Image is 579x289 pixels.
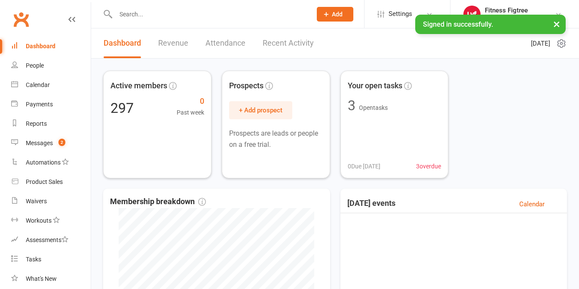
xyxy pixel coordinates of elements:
a: What's New [11,269,91,289]
div: People [26,62,44,69]
span: Your open tasks [348,80,402,92]
span: Settings [389,4,412,24]
a: Dashboard [104,28,141,58]
span: Past week [177,108,204,117]
a: Payments [11,95,91,114]
a: People [11,56,91,75]
span: Add [332,11,343,18]
img: thumb_image1753610192.png [463,6,481,23]
span: Signed in successfully. [423,20,493,28]
div: Product Sales [26,178,63,185]
input: Search... [113,8,306,20]
a: Messages 2 [11,134,91,153]
h3: [DATE] events [347,199,395,209]
div: Fitness Figtree [485,6,536,14]
button: × [549,15,564,33]
span: 0 Due [DATE] [348,162,380,171]
p: Prospects are leads or people on a free trial. [229,128,323,150]
span: Active members [110,80,167,92]
a: Assessments [11,230,91,250]
button: Add [317,7,353,22]
a: Tasks [11,250,91,269]
a: Dashboard [11,37,91,56]
div: Reports [26,120,47,127]
div: Assessments [26,236,68,243]
div: 247 Fitness Figtree [485,14,536,22]
div: Tasks [26,256,41,263]
div: Payments [26,101,53,108]
a: Product Sales [11,172,91,192]
a: Automations [11,153,91,172]
a: Workouts [11,211,91,230]
a: Reports [11,114,91,134]
div: 3 [348,99,355,112]
span: 3 overdue [416,162,441,171]
a: Clubworx [10,9,32,30]
div: Calendar [26,81,50,88]
span: [DATE] [531,38,550,49]
a: Waivers [11,192,91,211]
span: 0 [177,95,204,108]
a: Calendar [519,199,545,209]
span: 2 [58,139,65,146]
span: Prospects [229,80,263,92]
div: 297 [110,101,134,115]
a: Attendance [205,28,245,58]
div: Messages [26,140,53,146]
div: What's New [26,275,57,282]
a: Calendar [11,75,91,95]
div: Dashboard [26,43,55,50]
span: Open tasks [359,104,388,111]
a: Recent Activity [263,28,314,58]
div: Workouts [26,217,52,224]
a: Revenue [158,28,188,58]
span: Membership breakdown [110,196,206,208]
div: Waivers [26,198,47,205]
div: Automations [26,159,61,166]
button: + Add prospect [229,101,292,119]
